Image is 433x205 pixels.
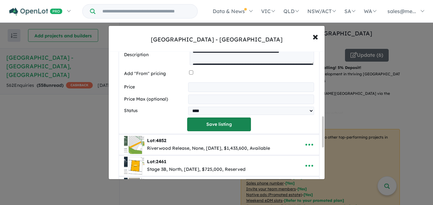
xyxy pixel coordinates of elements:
img: Menangle%20Park%20Estate%20-%20Menangle%20Park%20-%20Lot%202461___1754455193.jpg [124,156,144,176]
div: Stage 3B, North, [DATE], $725,000, Reserved [147,166,246,173]
label: Price Max (optional) [124,95,186,103]
b: Lot: [147,138,166,143]
div: Riverwood Release, None, [DATE], $1,433,600, Available [147,145,270,152]
label: Price [124,83,186,91]
span: × [312,29,318,43]
b: Lot: [147,159,166,164]
img: Openlot PRO Logo White [9,8,62,16]
label: Add "From" pricing [124,70,187,78]
div: [GEOGRAPHIC_DATA] - [GEOGRAPHIC_DATA] [151,35,283,44]
img: Menangle%20Park%20Estate%20-%20Menangle%20Park%20-%20Lot%204852___1754455193.jpg [124,134,144,155]
span: 2461 [156,159,166,164]
label: Description [124,51,187,59]
img: Menangle%20Park%20Estate%20-%20Menangle%20Park%20-%20Lot%202357___1754455193.jpg [124,177,144,197]
span: sales@me... [387,8,416,14]
span: 4852 [156,138,166,143]
input: Try estate name, suburb, builder or developer [97,4,196,18]
button: Save listing [187,118,251,131]
label: Status [124,107,186,115]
